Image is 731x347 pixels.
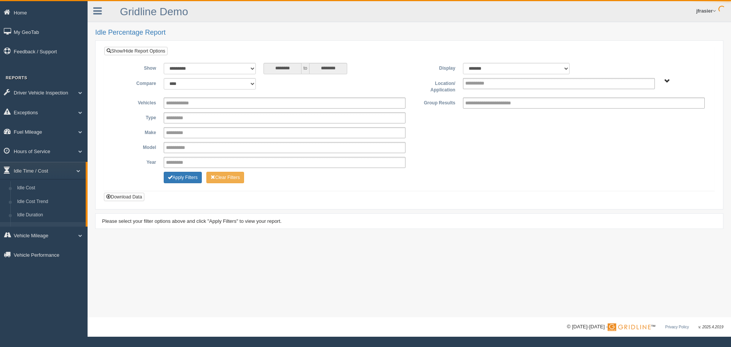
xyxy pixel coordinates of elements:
button: Download Data [104,193,144,201]
label: Vehicles [110,98,160,107]
label: Group Results [409,98,459,107]
label: Display [409,63,459,72]
a: Idle Cost [14,181,86,195]
label: Compare [110,78,160,87]
label: Type [110,112,160,122]
span: v. 2025.4.2019 [699,325,723,329]
span: to [302,63,309,74]
button: Change Filter Options [164,172,202,183]
button: Change Filter Options [206,172,244,183]
a: Privacy Policy [665,325,689,329]
label: Model [110,142,160,151]
span: Please select your filter options above and click "Apply Filters" to view your report. [102,218,282,224]
label: Show [110,63,160,72]
label: Location/ Application [409,78,459,94]
a: Idle Percentage [14,222,86,236]
div: © [DATE]-[DATE] - ™ [567,323,723,331]
a: Gridline Demo [120,6,188,18]
label: Year [110,157,160,166]
a: Idle Cost Trend [14,195,86,209]
h2: Idle Percentage Report [95,29,723,37]
label: Make [110,127,160,136]
img: Gridline [608,323,651,331]
a: Show/Hide Report Options [104,47,168,55]
a: Idle Duration [14,208,86,222]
